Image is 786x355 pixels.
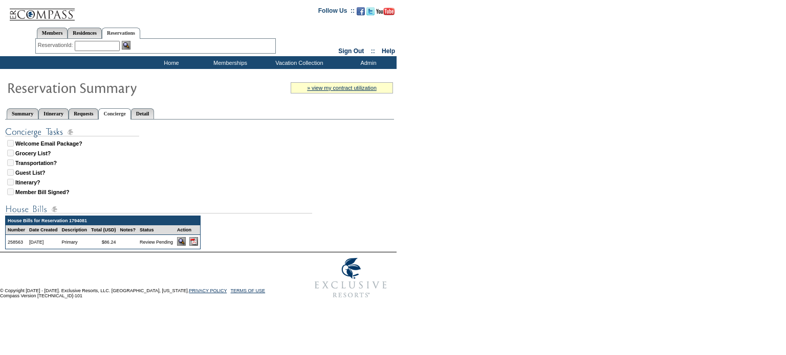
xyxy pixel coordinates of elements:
[6,235,27,249] td: 258563
[200,56,258,69] td: Memberships
[7,77,211,98] img: Reservaton Summary
[37,28,68,38] a: Members
[102,28,140,39] a: Reservations
[15,189,69,195] strong: Member Bill Signed?
[98,108,130,120] a: Concierge
[307,85,377,91] a: » view my contract utilization
[15,160,57,166] strong: Transportation?
[15,170,46,176] strong: Guest List?
[89,225,118,235] td: Total (USD)
[122,41,130,50] img: Reservation Search
[15,179,40,185] strong: Itinerary?
[15,150,51,156] strong: Grocery List?
[138,225,175,235] td: Status
[141,56,200,69] td: Home
[60,235,90,249] td: Primary
[7,108,38,119] a: Summary
[338,48,364,55] a: Sign Out
[318,6,355,18] td: Follow Us ::
[27,235,60,249] td: [DATE]
[6,225,27,235] td: Number
[189,288,227,293] a: PRIVACY POLICY
[231,288,266,293] a: TERMS OF USE
[371,48,375,55] span: ::
[366,10,375,16] a: Follow us on Twitter
[6,216,200,225] td: House Bills for Reservation 1794081
[357,10,365,16] a: Become our fan on Facebook
[338,56,397,69] td: Admin
[258,56,338,69] td: Vacation Collection
[138,235,175,249] td: Review Pending
[38,41,75,50] div: ReservationId:
[60,225,90,235] td: Description
[175,225,201,235] td: Action
[357,7,365,15] img: Become our fan on Facebook
[27,225,60,235] td: Date Created
[68,28,102,38] a: Residences
[366,7,375,15] img: Follow us on Twitter
[89,235,118,249] td: $86.24
[131,108,155,119] a: Detail
[382,48,395,55] a: Help
[38,108,69,119] a: Itinerary
[305,252,397,303] img: Exclusive Resorts
[5,126,139,138] img: subTtlConTasks.gif
[376,8,395,15] img: Subscribe to our YouTube Channel
[15,140,82,147] strong: Welcome Email Package?
[69,108,98,119] a: Requests
[376,10,395,16] a: Subscribe to our YouTube Channel
[118,225,138,235] td: Notes?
